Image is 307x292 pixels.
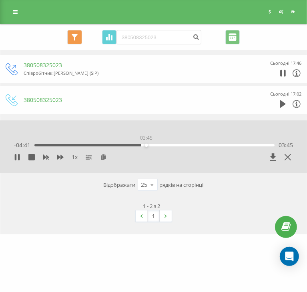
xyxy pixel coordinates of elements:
div: Сьогодні 17:02 [270,90,301,98]
span: Відображати [104,181,136,189]
span: 1 x [72,153,78,161]
input: Пошук за номером [116,30,201,44]
span: - 04:41 [14,141,34,149]
a: 380508325023 [24,96,62,104]
div: 25 [141,181,148,189]
div: 1 - 2 з 2 [143,202,160,210]
div: Accessibility label [145,144,148,147]
div: Сьогодні 17:46 [270,59,301,67]
div: Open Intercom Messenger [280,247,299,266]
div: Співробітник : [PERSON_NAME] (SIP) [24,69,249,77]
a: 1 [148,210,160,222]
span: рядків на сторінці [160,181,204,189]
a: 380508325023 [24,61,62,69]
div: 03:45 [138,132,154,144]
span: 03:45 [279,141,293,149]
